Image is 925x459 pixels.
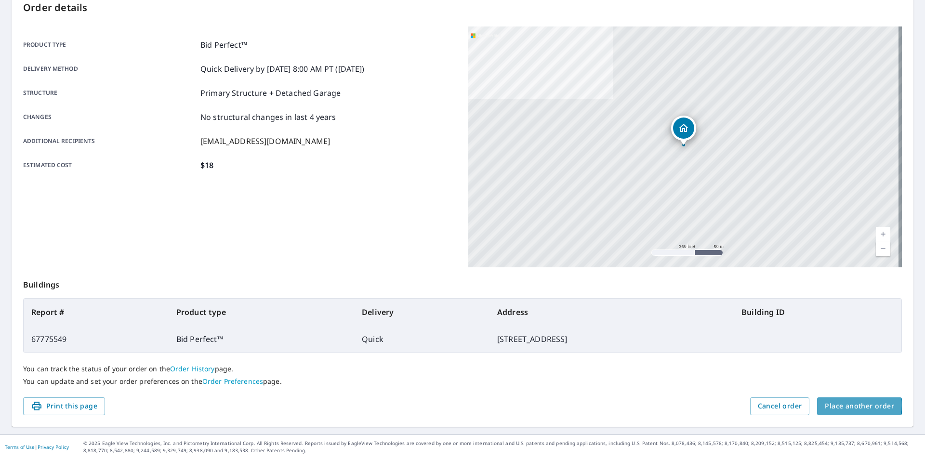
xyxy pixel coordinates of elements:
button: Place another order [817,397,902,415]
p: You can track the status of your order on the page. [23,365,902,373]
p: Changes [23,111,197,123]
p: Primary Structure + Detached Garage [200,87,341,99]
button: Print this page [23,397,105,415]
th: Building ID [734,299,901,326]
span: Cancel order [758,400,802,412]
a: Privacy Policy [38,444,69,450]
a: Order Preferences [202,377,263,386]
p: Order details [23,0,902,15]
div: Dropped pin, building 1, Residential property, 6385 30th Ave Remus, MI 49340 [671,116,696,145]
td: 67775549 [24,326,169,353]
a: Terms of Use [5,444,35,450]
p: Bid Perfect™ [200,39,247,51]
p: Delivery method [23,63,197,75]
a: Order History [170,364,215,373]
th: Product type [169,299,354,326]
p: Product type [23,39,197,51]
p: Additional recipients [23,135,197,147]
th: Report # [24,299,169,326]
p: Structure [23,87,197,99]
button: Cancel order [750,397,810,415]
p: | [5,444,69,450]
span: Place another order [825,400,894,412]
p: You can update and set your order preferences on the page. [23,377,902,386]
a: Current Level 17, Zoom Out [876,241,890,256]
p: No structural changes in last 4 years [200,111,336,123]
p: Estimated cost [23,159,197,171]
th: Delivery [354,299,489,326]
span: Print this page [31,400,97,412]
p: $18 [200,159,213,171]
td: Quick [354,326,489,353]
p: [EMAIL_ADDRESS][DOMAIN_NAME] [200,135,330,147]
p: © 2025 Eagle View Technologies, Inc. and Pictometry International Corp. All Rights Reserved. Repo... [83,440,920,454]
td: Bid Perfect™ [169,326,354,353]
a: Current Level 17, Zoom In [876,227,890,241]
p: Buildings [23,267,902,298]
p: Quick Delivery by [DATE] 8:00 AM PT ([DATE]) [200,63,365,75]
td: [STREET_ADDRESS] [489,326,734,353]
th: Address [489,299,734,326]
